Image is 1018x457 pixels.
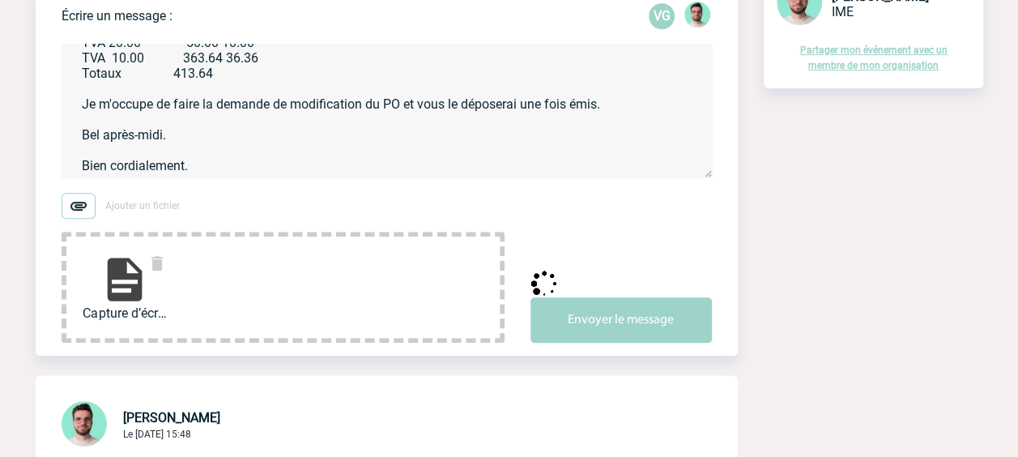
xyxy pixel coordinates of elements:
div: Benjamin ROLAND [684,2,710,31]
img: delete.svg [147,254,167,273]
span: IME [832,4,854,19]
img: 121547-2.png [684,2,710,28]
span: Ajouter un fichier [105,200,180,211]
p: Écrire un message : [62,8,173,23]
span: [PERSON_NAME] [123,410,220,425]
a: Partager mon événement avec un membre de mon organisation [800,45,948,71]
span: Le [DATE] 15:48 [123,429,191,440]
span: Capture d’écran 2025... [83,305,167,321]
img: 121547-2.png [62,401,107,446]
button: Envoyer le message [530,297,712,343]
img: file-document.svg [99,254,151,305]
p: VG [649,3,675,29]
div: Valerie GANGLOFF [649,3,675,29]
